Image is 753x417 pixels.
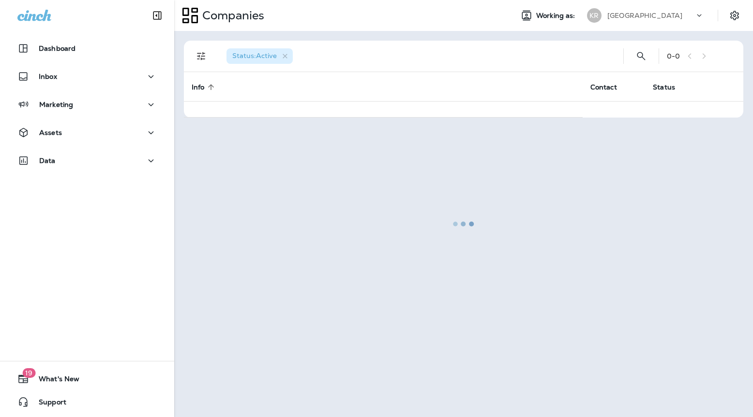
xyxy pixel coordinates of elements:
[39,129,62,136] p: Assets
[198,8,264,23] p: Companies
[144,6,171,25] button: Collapse Sidebar
[10,392,165,412] button: Support
[587,8,602,23] div: KR
[726,7,743,24] button: Settings
[39,101,73,108] p: Marketing
[22,368,35,378] span: 19
[39,73,57,80] p: Inbox
[10,39,165,58] button: Dashboard
[39,45,75,52] p: Dashboard
[10,95,165,114] button: Marketing
[29,375,79,387] span: What's New
[10,151,165,170] button: Data
[10,67,165,86] button: Inbox
[29,398,66,410] span: Support
[607,12,682,19] p: [GEOGRAPHIC_DATA]
[10,369,165,388] button: 19What's New
[10,123,165,142] button: Assets
[39,157,56,164] p: Data
[536,12,577,20] span: Working as:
